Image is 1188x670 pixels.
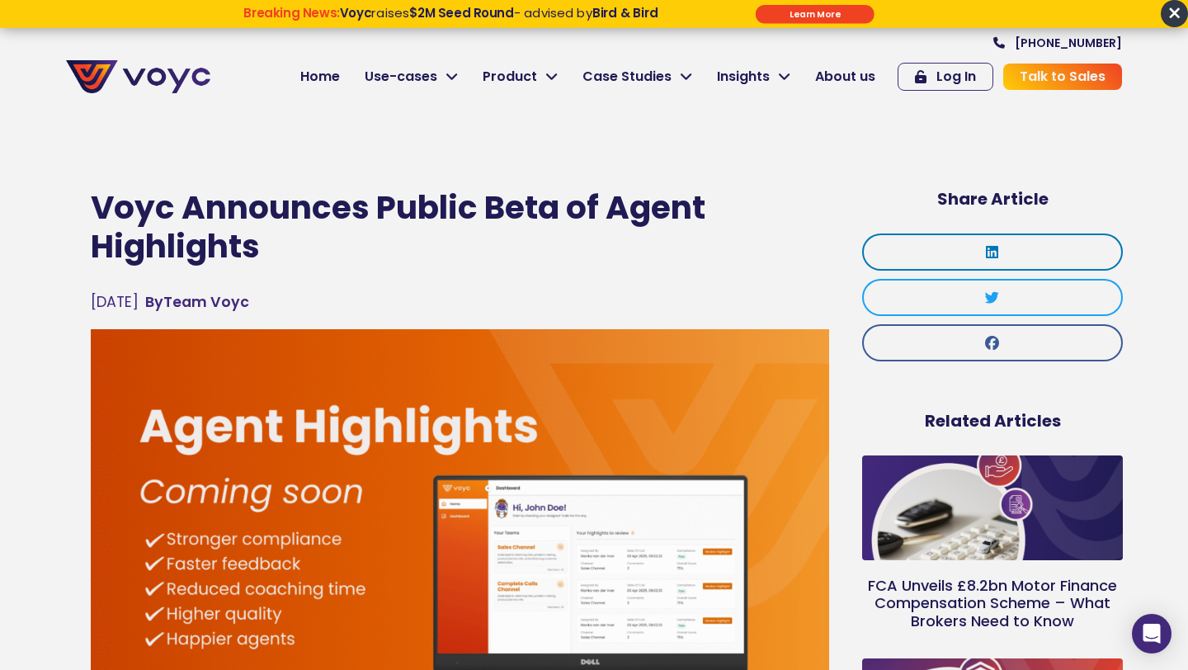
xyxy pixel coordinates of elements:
strong: Voyc [340,4,371,21]
span: By [145,292,163,312]
strong: $2M Seed Round [409,4,514,21]
strong: Breaking News: [243,4,340,21]
span: Use-cases [365,67,437,87]
a: FCA Unveils £8.2bn Motor Finance Compensation Scheme – What Brokers Need to Know [868,575,1117,631]
span: Insights [717,67,770,87]
strong: Bird & Bird [592,4,658,21]
time: [DATE] [91,292,139,312]
a: ByTeam Voyc [145,291,249,313]
div: Open Intercom Messenger [1132,614,1171,653]
a: Home [288,60,352,93]
a: Case Studies [570,60,705,93]
div: Submit [756,5,874,24]
div: Share on facebook [862,324,1123,361]
span: Log In [936,70,976,83]
a: About us [803,60,888,93]
div: Share on twitter [862,279,1123,316]
a: Insights [705,60,803,93]
a: [PHONE_NUMBER] [993,37,1122,49]
a: Log In [898,63,993,91]
span: About us [815,67,875,87]
span: Talk to Sales [1020,70,1105,83]
span: raises - advised by [340,4,658,21]
img: voyc-full-logo [66,60,210,93]
div: Breaking News: Voyc raises $2M Seed Round - advised by Bird & Bird [181,6,721,35]
a: Talk to Sales [1003,64,1122,90]
span: Home [300,67,340,87]
a: Product [470,60,570,93]
h1: Voyc Announces Public Beta of Agent Highlights [91,189,829,267]
div: Share on linkedin [862,234,1123,271]
h5: Related Articles [862,411,1123,431]
a: Use-cases [352,60,470,93]
span: [PHONE_NUMBER] [1015,37,1122,49]
h5: Share Article [862,189,1123,209]
span: Product [483,67,537,87]
span: Case Studies [582,67,672,87]
span: Team Voyc [145,291,249,313]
